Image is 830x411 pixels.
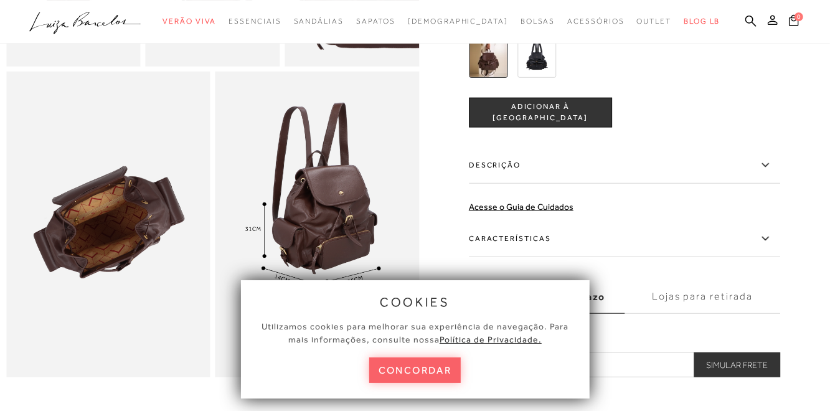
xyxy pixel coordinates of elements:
[517,39,556,78] img: MOCHILA MÉDIA EM COURO PRETO COM BOLSOS
[637,17,672,26] span: Outlet
[469,332,780,349] label: CEP
[440,334,542,344] a: Política de Privacidade.
[521,17,555,26] span: Bolsas
[262,321,568,344] span: Utilizamos cookies para melhorar sua experiência de navegação. Para mais informações, consulte nossa
[380,295,450,309] span: cookies
[694,352,780,377] button: Simular Frete
[469,202,573,212] a: Acesse o Guia de Cuidados
[294,17,344,26] span: Sandálias
[215,72,420,377] img: image
[408,10,508,33] a: noSubCategoriesText
[785,14,803,31] button: 0
[469,352,780,377] input: CEP
[356,10,395,33] a: noSubCategoriesText
[469,148,780,184] label: Descrição
[469,39,507,78] img: MOCHILA MÉDIA EM COURO CAFÉ COM BOLSOS
[229,17,281,26] span: Essenciais
[294,10,344,33] a: noSubCategoriesText
[625,280,780,314] label: Lojas para retirada
[684,10,720,33] a: BLOG LB
[469,102,611,124] span: ADICIONAR À [GEOGRAPHIC_DATA]
[469,221,780,257] label: Características
[163,17,216,26] span: Verão Viva
[163,10,216,33] a: noSubCategoriesText
[6,72,210,377] img: image
[637,10,672,33] a: noSubCategoriesText
[356,17,395,26] span: Sapatos
[408,17,508,26] span: [DEMOGRAPHIC_DATA]
[229,10,281,33] a: noSubCategoriesText
[568,17,625,26] span: Acessórios
[469,98,612,128] button: ADICIONAR À [GEOGRAPHIC_DATA]
[369,357,461,383] button: concordar
[684,17,720,26] span: BLOG LB
[521,10,555,33] a: noSubCategoriesText
[568,10,625,33] a: noSubCategoriesText
[795,12,803,21] span: 0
